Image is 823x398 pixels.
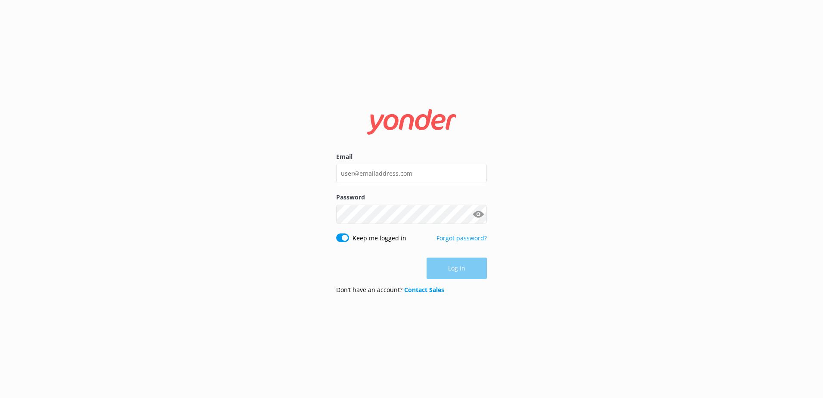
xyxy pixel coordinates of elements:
[336,193,487,202] label: Password
[336,164,487,183] input: user@emailaddress.com
[436,234,487,242] a: Forgot password?
[336,285,444,295] p: Don’t have an account?
[336,152,487,162] label: Email
[404,286,444,294] a: Contact Sales
[470,205,487,223] button: Show password
[353,233,406,243] label: Keep me logged in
